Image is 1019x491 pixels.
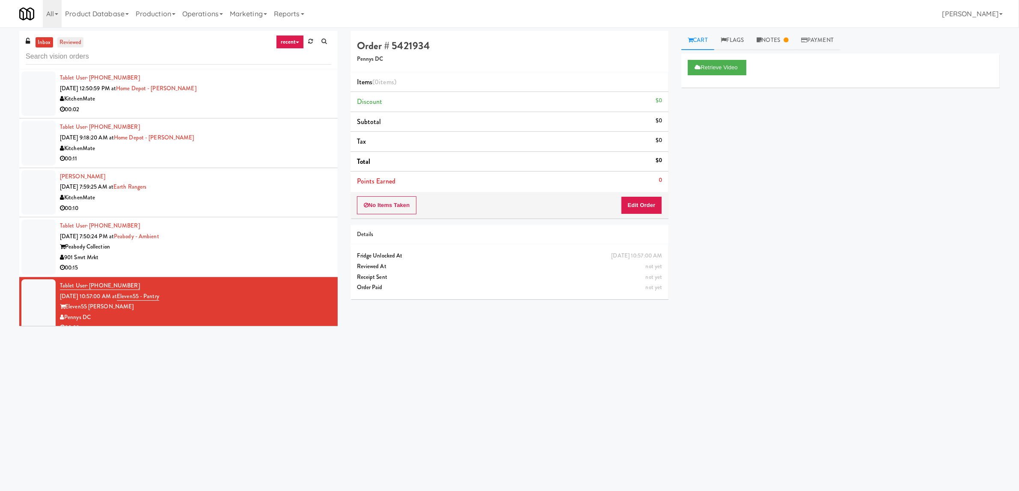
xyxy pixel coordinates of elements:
a: Earth Rangers [113,183,146,191]
a: Peabody - Ambient [114,232,159,240]
a: recent [276,35,304,49]
a: inbox [36,37,53,48]
span: · [PHONE_NUMBER] [86,123,140,131]
a: Tablet User· [PHONE_NUMBER] [60,74,140,82]
span: Items [357,77,396,87]
div: Fridge Unlocked At [357,251,662,261]
div: 00:15 [60,263,331,273]
span: · [PHONE_NUMBER] [86,74,140,82]
div: 0 [659,175,662,186]
a: Tablet User· [PHONE_NUMBER] [60,123,140,131]
span: Points Earned [357,176,395,186]
span: Subtotal [357,117,381,127]
div: Details [357,229,662,240]
div: Order Paid [357,282,662,293]
span: not yet [646,262,662,270]
button: No Items Taken [357,196,417,214]
a: Payment [795,31,840,50]
span: · [PHONE_NUMBER] [86,222,140,230]
span: [DATE] 7:50:24 PM at [60,232,114,240]
div: Eleven55 [PERSON_NAME] [60,302,331,312]
a: Cart [681,31,714,50]
ng-pluralize: items [379,77,394,87]
div: KitchenMate [60,143,331,154]
li: Tablet User· [PHONE_NUMBER][DATE] 12:50:59 PM atHome Depot - [PERSON_NAME]KitchenMate00:02 [19,69,338,118]
span: Discount [357,97,383,106]
button: Retrieve Video [688,60,746,75]
span: (0 ) [372,77,396,87]
span: not yet [646,283,662,291]
span: [DATE] 9:18:20 AM at [60,133,114,142]
a: Tablet User· [PHONE_NUMBER] [60,281,140,290]
button: Edit Order [621,196,662,214]
div: 00:10 [60,203,331,214]
div: KitchenMate [60,94,331,104]
img: Micromart [19,6,34,21]
a: Eleven55 - Pantry [117,292,159,301]
div: Receipt Sent [357,272,662,283]
div: 00:02 [60,104,331,115]
div: $0 [656,135,662,146]
div: 901 Smrt Mrkt [60,252,331,263]
div: 00:11 [60,154,331,164]
a: Notes [750,31,795,50]
a: Flags [714,31,751,50]
div: $0 [656,155,662,166]
li: [PERSON_NAME][DATE] 7:59:25 AM atEarth RangersKitchenMate00:10 [19,168,338,217]
div: Peabody Collection [60,242,331,252]
span: [DATE] 10:57:00 AM at [60,292,117,300]
li: Tablet User· [PHONE_NUMBER][DATE] 10:57:00 AM atEleven55 - PantryEleven55 [PERSON_NAME]Pennys DC0... [19,277,338,337]
div: $0 [656,95,662,106]
span: [DATE] 12:50:59 PM at [60,84,116,92]
div: Pennys DC [60,312,331,323]
a: Home Depot - [PERSON_NAME] [116,84,196,92]
span: [DATE] 7:59:25 AM at [60,183,113,191]
div: 00:03 [60,322,331,333]
li: Tablet User· [PHONE_NUMBER][DATE] 7:50:24 PM atPeabody - AmbientPeabody Collection901 Smrt Mrkt00:15 [19,217,338,277]
input: Search vision orders [26,49,331,65]
h5: Pennys DC [357,56,662,62]
div: Reviewed At [357,261,662,272]
div: [DATE] 10:57:00 AM [612,251,662,261]
div: KitchenMate [60,192,331,203]
span: Tax [357,136,366,146]
li: Tablet User· [PHONE_NUMBER][DATE] 9:18:20 AM atHome Depot - [PERSON_NAME]KitchenMate00:11 [19,118,338,168]
a: [PERSON_NAME] [60,172,105,180]
a: Home Depot - [PERSON_NAME] [114,133,194,142]
span: · [PHONE_NUMBER] [86,281,140,290]
span: not yet [646,273,662,281]
a: Tablet User· [PHONE_NUMBER] [60,222,140,230]
span: Total [357,157,371,166]
a: reviewed [57,37,84,48]
div: $0 [656,115,662,126]
h4: Order # 5421934 [357,40,662,51]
